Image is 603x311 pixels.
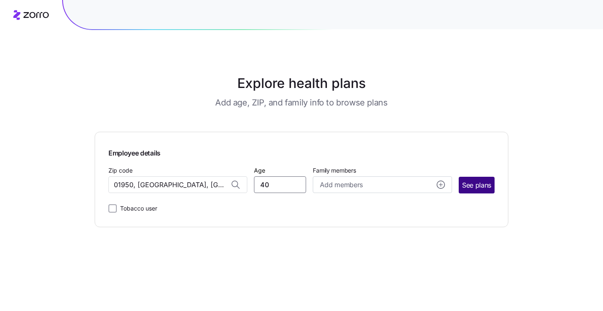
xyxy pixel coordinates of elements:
label: Zip code [108,166,133,175]
svg: add icon [437,181,445,189]
input: Zip code [108,176,247,193]
button: See plans [459,177,495,193]
label: Tobacco user [117,203,157,213]
span: See plans [462,180,491,191]
button: Add membersadd icon [313,176,452,193]
h1: Explore health plans [116,73,488,93]
input: Age [254,176,306,193]
span: Add members [320,180,362,190]
span: Employee details [108,145,161,158]
h3: Add age, ZIP, and family info to browse plans [215,97,387,108]
span: Family members [313,166,452,175]
label: Age [254,166,265,175]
